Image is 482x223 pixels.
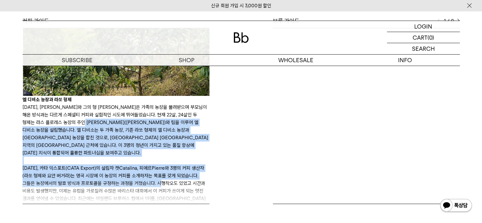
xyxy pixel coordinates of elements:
[427,32,434,43] p: (0)
[412,43,435,54] p: SEARCH
[350,55,460,66] p: INFO
[22,55,132,66] a: SUBSCRIBE
[440,198,472,213] img: 카카오톡 채널 1:1 채팅 버튼
[413,32,427,43] p: CART
[22,103,209,157] p: [DATE], [PERSON_NAME]와 그의 형 [PERSON_NAME]은 가족의 농장을 물려받으며 부모님이 해온 방식과는 다르게 스페셜티 커피와 실험적인 시도에 뛰어들었습...
[132,55,241,66] a: SHOP
[234,32,249,43] img: 로고
[387,32,460,43] a: CART (0)
[22,97,72,102] b: 엘 디비소 농장과 라쏘 형제
[241,55,350,66] p: WHOLESALE
[387,21,460,32] a: LOGIN
[22,164,209,210] p: [DATE], 카타 익스포트(CATA Export)의 설립자 캣Catalina, 피에르Pierre와 3명의 커피 생산자(라쏘 형제와 요안 버거라)는 영국 시장에 이 농장의 커...
[414,21,432,32] p: LOGIN
[211,3,271,9] a: 신규 회원 가입 시 3,000원 할인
